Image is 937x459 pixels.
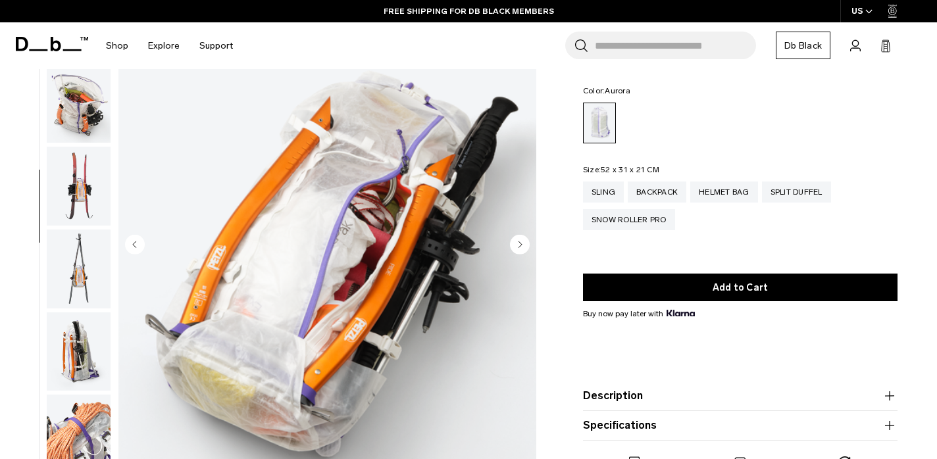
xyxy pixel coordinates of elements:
[46,63,111,143] button: Weigh_Lighter_Backpack_25L_7.png
[583,274,898,301] button: Add to Cart
[776,32,830,59] a: Db Black
[583,181,624,203] a: Sling
[583,103,616,143] a: Aurora
[384,5,554,17] a: FREE SHIPPING FOR DB BLACK MEMBERS
[667,310,695,316] img: {"height" => 20, "alt" => "Klarna"}
[96,22,243,69] nav: Main Navigation
[46,312,111,392] button: Weigh_Lighter_Backpack_25L_10.png
[601,165,659,174] span: 52 x 31 x 21 CM
[148,22,180,69] a: Explore
[583,209,675,230] a: Snow Roller Pro
[47,229,111,308] img: Weigh_Lighter_Backpack_25L_9.png
[628,181,686,203] a: Backpack
[47,312,111,391] img: Weigh_Lighter_Backpack_25L_10.png
[125,234,145,256] button: Previous slide
[46,146,111,226] button: Weigh_Lighter_Backpack_25L_8.png
[510,234,530,256] button: Next slide
[583,418,898,433] button: Specifications
[583,166,659,174] legend: Size:
[583,388,898,404] button: Description
[46,229,111,309] button: Weigh_Lighter_Backpack_25L_9.png
[583,87,630,95] legend: Color:
[47,64,111,143] img: Weigh_Lighter_Backpack_25L_7.png
[762,181,831,203] a: Split Duffel
[199,22,233,69] a: Support
[690,181,758,203] a: Helmet Bag
[106,22,128,69] a: Shop
[605,86,630,95] span: Aurora
[583,308,695,320] span: Buy now pay later with
[47,147,111,226] img: Weigh_Lighter_Backpack_25L_8.png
